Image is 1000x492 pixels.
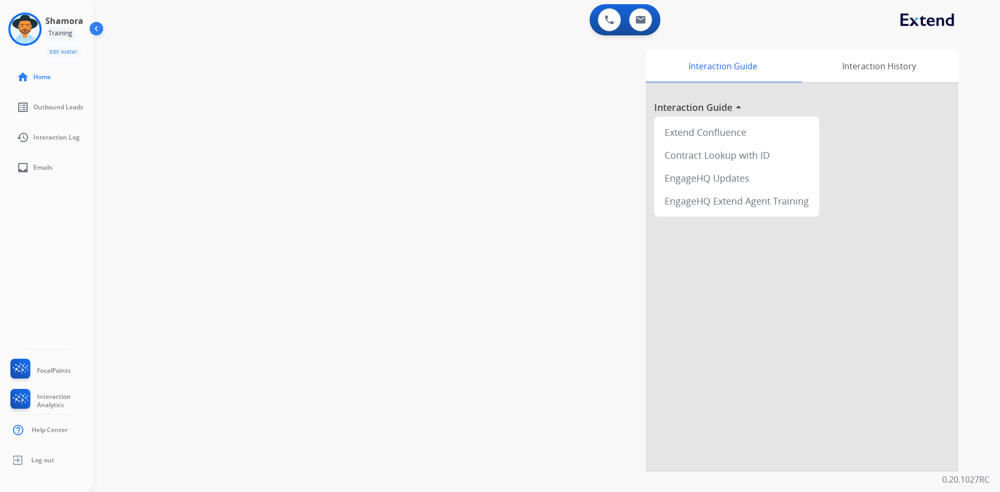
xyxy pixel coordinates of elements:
[8,389,94,413] a: Interaction Analytics
[658,144,815,167] div: Contract Lookup with ID
[17,131,29,144] mat-icon: history
[31,456,54,464] span: Log out
[33,73,51,81] span: Home
[8,359,71,383] a: FocalPoints
[45,46,81,58] button: Edit Avatar
[942,473,990,486] p: 0.20.1027RC
[17,101,29,113] mat-icon: list_alt
[658,190,815,212] div: EngageHQ Extend Agent Training
[646,50,799,82] div: Interaction Guide
[799,50,958,82] div: Interaction History
[45,27,76,40] div: Training
[10,15,40,44] img: avatar
[45,15,83,27] h3: Shamora
[33,133,80,142] span: Interaction Log
[37,393,94,409] span: Interaction Analytics
[658,121,815,144] div: Extend Confluence
[33,103,83,111] span: Outbound Leads
[658,167,815,190] div: EngageHQ Updates
[33,163,53,172] span: Emails
[17,71,29,83] mat-icon: home
[32,426,68,434] span: Help Center
[37,367,71,375] span: FocalPoints
[17,161,29,174] mat-icon: inbox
